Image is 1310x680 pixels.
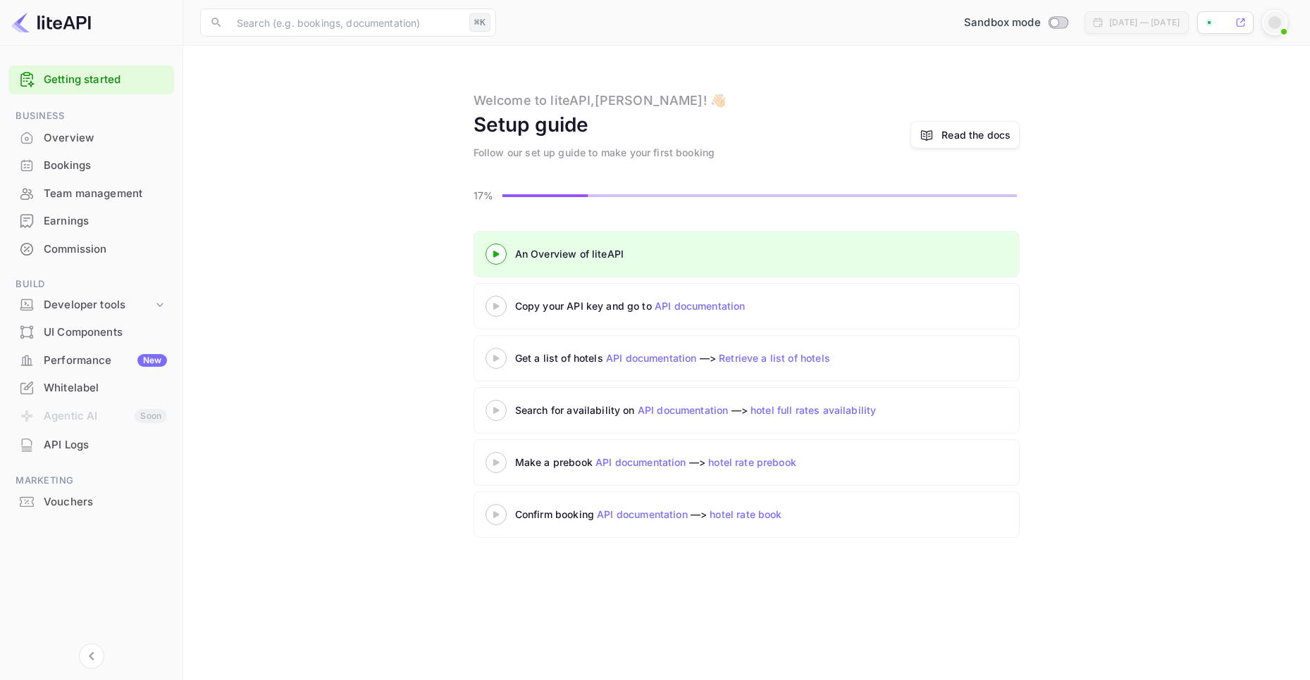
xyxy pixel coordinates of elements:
div: Whitelabel [44,380,167,396]
a: API documentation [638,404,729,416]
div: Follow our set up guide to make your first booking [474,145,715,160]
div: Developer tools [44,297,153,313]
div: Copy your API key and go to [515,298,867,313]
div: Overview [44,130,167,146]
div: UI Components [44,325,167,341]
a: Read the docs [941,127,1011,142]
a: API documentation [595,456,686,468]
a: API documentation [655,300,746,312]
div: Bookings [44,158,167,174]
span: Sandbox mode [964,15,1041,31]
div: Make a prebook —> [515,455,867,470]
div: New [137,354,167,367]
div: Overview [8,125,174,152]
img: LiteAPI logo [11,11,91,34]
a: Getting started [44,72,167,88]
div: Getting started [8,65,174,94]
a: Overview [8,125,174,151]
div: An Overview of liteAPI [515,246,867,261]
div: Team management [44,186,167,202]
div: Confirm booking —> [515,507,867,522]
div: Bookings [8,152,174,180]
a: Team management [8,180,174,206]
a: API documentation [597,508,688,520]
div: Developer tools [8,293,174,317]
a: Whitelabel [8,374,174,401]
a: Vouchers [8,489,174,515]
a: hotel rate book [710,508,781,520]
div: PerformanceNew [8,347,174,374]
a: Read the docs [910,121,1020,149]
a: hotel full rates availability [750,404,876,416]
p: 17% [474,188,498,203]
span: Build [8,277,174,292]
a: hotel rate prebook [708,456,796,468]
div: Vouchers [8,489,174,516]
div: Switch to Production mode [958,15,1073,31]
a: API Logs [8,432,174,458]
div: Search for availability on —> [515,403,1008,417]
div: Setup guide [474,110,589,139]
button: Collapse navigation [79,643,104,669]
div: API Logs [8,432,174,459]
div: Earnings [44,213,167,229]
div: Commission [8,236,174,263]
a: Bookings [8,152,174,178]
span: Business [8,108,174,124]
div: Earnings [8,208,174,235]
div: Vouchers [44,494,167,510]
a: PerformanceNew [8,347,174,373]
div: Welcome to liteAPI, [PERSON_NAME] ! 👋🏻 [474,91,726,110]
div: Commission [44,241,167,258]
div: Whitelabel [8,374,174,402]
a: UI Components [8,319,174,345]
a: API documentation [606,352,697,364]
a: Earnings [8,208,174,234]
a: Retrieve a list of hotels [719,352,830,364]
div: UI Components [8,319,174,346]
span: Marketing [8,473,174,489]
a: Commission [8,236,174,262]
div: API Logs [44,437,167,453]
div: ⌘K [469,13,490,32]
input: Search (e.g. bookings, documentation) [228,8,464,37]
div: Get a list of hotels —> [515,351,867,365]
div: [DATE] — [DATE] [1109,16,1180,29]
div: Performance [44,353,167,369]
div: Team management [8,180,174,208]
